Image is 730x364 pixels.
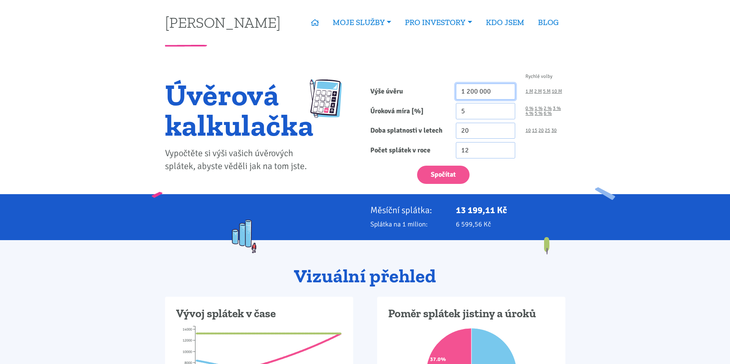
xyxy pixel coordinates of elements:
span: Rychlé volby [525,74,552,79]
a: [PERSON_NAME] [165,15,281,30]
a: 3 % [553,106,561,111]
a: BLOG [531,14,565,31]
p: 6 599,56 Kč [456,219,565,229]
a: 4 % [525,111,533,116]
tspan: 10000 [182,350,192,354]
a: 6 % [544,111,552,116]
tspan: 14000 [182,327,192,332]
tspan: 12000 [182,338,192,343]
h3: Poměr splátek jistiny a úroků [388,307,554,321]
a: 1 M [525,89,533,94]
p: Měsíční splátka: [370,205,446,215]
label: Počet splátek v roce [365,142,451,158]
a: 2 % [544,106,552,111]
h3: Vývoj splátek v čase [176,307,342,321]
a: 0 % [525,106,533,111]
a: 10 M [552,89,562,94]
a: 15 [532,128,537,133]
a: 20 [538,128,544,133]
a: KDO JSEM [479,14,531,31]
label: Úroková míra [%] [365,103,451,119]
p: Splátka na 1 milion: [370,219,446,229]
p: Vypočtěte si výši vašich úvěrových splátek, abyste věděli jak na tom jste. [165,147,314,173]
label: Výše úvěru [365,84,451,100]
button: Spočítat [417,166,470,184]
a: 25 [545,128,550,133]
h1: Úvěrová kalkulačka [165,79,314,140]
p: 13 199,11 Kč [456,205,565,215]
a: MOJE SLUŽBY [326,14,398,31]
a: 2 M [534,89,542,94]
a: 1 % [535,106,543,111]
a: 5 % [535,111,543,116]
a: 30 [551,128,557,133]
a: 5 M [543,89,551,94]
h2: Vizuální přehled [165,266,565,286]
a: PRO INVESTORY [398,14,479,31]
a: 10 [525,128,531,133]
label: Doba splatnosti v letech [365,123,451,139]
